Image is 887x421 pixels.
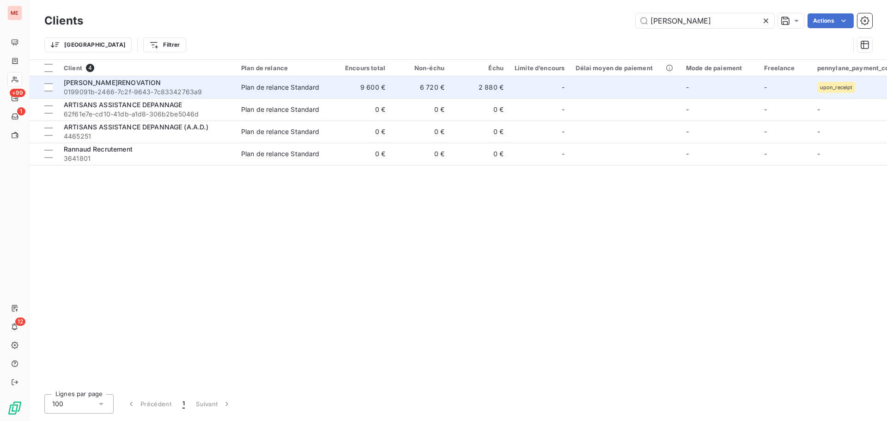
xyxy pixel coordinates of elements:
div: Plan de relance Standard [241,149,320,159]
div: Plan de relance [241,64,326,72]
div: Plan de relance Standard [241,83,320,92]
span: 62f61e7e-cd10-41db-a1d8-306b2be5046d [64,110,230,119]
td: 0 € [391,98,450,121]
td: 0 € [450,98,509,121]
input: Rechercher [636,13,774,28]
span: +99 [10,89,25,97]
span: - [686,83,689,91]
div: Limite d’encours [515,64,565,72]
span: - [817,150,820,158]
button: Précédent [121,394,177,414]
td: 6 720 € [391,76,450,98]
iframe: Intercom live chat [856,390,878,412]
span: - [562,127,565,136]
span: upon_receipt [820,85,853,90]
span: [PERSON_NAME]RENOVATION [64,79,161,86]
img: Logo LeanPay [7,401,22,415]
span: 100 [52,399,63,409]
span: 12 [15,317,25,326]
div: Délai moyen de paiement [576,64,674,72]
button: Filtrer [143,37,186,52]
span: - [562,149,565,159]
td: 0 € [332,143,391,165]
span: - [686,150,689,158]
td: 0 € [332,121,391,143]
span: Client [64,64,82,72]
span: - [764,150,767,158]
span: - [686,105,689,113]
div: Mode de paiement [686,64,753,72]
td: 0 € [332,98,391,121]
span: - [764,128,767,135]
div: Échu [456,64,504,72]
span: - [562,83,565,92]
td: 0 € [391,121,450,143]
span: - [764,83,767,91]
td: 9 600 € [332,76,391,98]
button: [GEOGRAPHIC_DATA] [44,37,132,52]
div: ME [7,6,22,20]
button: Actions [808,13,854,28]
div: Freelance [764,64,806,72]
span: 0199091b-2466-7c2f-9643-7c83342763a9 [64,87,230,97]
span: 4 [86,64,94,72]
span: - [817,105,820,113]
td: 0 € [450,143,509,165]
div: Non-échu [396,64,444,72]
div: Plan de relance Standard [241,127,320,136]
div: Encours total [337,64,385,72]
span: ARTISANS ASSISTANCE DEPANNAGE (A.A.D.) [64,123,208,131]
td: 2 880 € [450,76,509,98]
span: ARTISANS ASSISTANCE DEPANNAGE [64,101,182,109]
td: 0 € [391,143,450,165]
span: 4465251 [64,132,230,141]
button: 1 [177,394,190,414]
span: - [817,128,820,135]
span: - [562,105,565,114]
span: 3641801 [64,154,230,163]
button: Suivant [190,394,237,414]
span: Rannaud Recrutement [64,145,133,153]
span: 1 [17,107,25,116]
span: - [686,128,689,135]
div: Plan de relance Standard [241,105,320,114]
span: 1 [182,399,185,409]
h3: Clients [44,12,83,29]
td: 0 € [450,121,509,143]
span: - [764,105,767,113]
